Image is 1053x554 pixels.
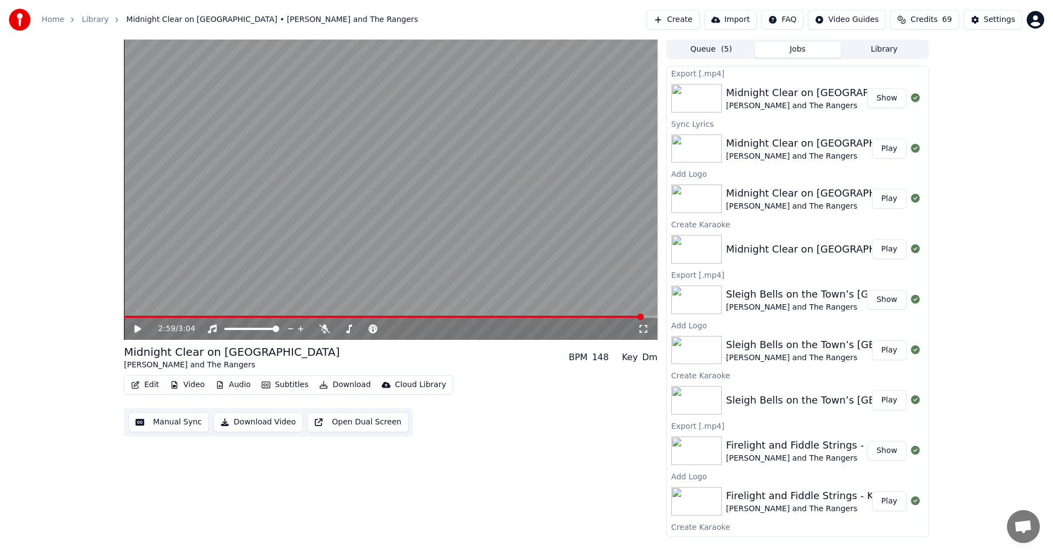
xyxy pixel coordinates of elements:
div: Create Karaoke [667,368,929,382]
div: Sync Lyrics [667,117,929,130]
button: Show [867,88,907,108]
a: Library [82,14,109,25]
div: Export [.mp4] [667,419,929,432]
span: ( 5 ) [721,44,732,55]
button: Library [841,42,927,58]
div: Create Karaoke [667,217,929,231]
button: Download Video [213,412,303,432]
div: Key [622,351,638,364]
div: Cloud Library [395,379,446,390]
div: Firelight and Fiddle Strings - Karaoke [726,438,907,453]
button: Show [867,441,907,461]
button: Jobs [755,42,841,58]
div: Midnight Clear on [GEOGRAPHIC_DATA] [124,344,339,360]
span: Midnight Clear on [GEOGRAPHIC_DATA] • [PERSON_NAME] and The Rangers [126,14,418,25]
button: Queue [668,42,755,58]
button: Subtitles [257,377,313,393]
button: Video [166,377,209,393]
button: Audio [211,377,255,393]
button: Edit [127,377,163,393]
div: [PERSON_NAME] and The Rangers [726,302,961,313]
div: Dm [642,351,658,364]
div: Settings [984,14,1015,25]
div: Firelight and Fiddle Strings - Karaoke [726,488,907,503]
button: Settings [964,10,1022,30]
div: Create Karaoke [667,520,929,533]
div: Open chat [1007,510,1040,543]
div: Sleigh Bells on the Town’s [GEOGRAPHIC_DATA] [726,337,961,352]
div: Add Logo [667,318,929,332]
div: [PERSON_NAME] and The Rangers [124,360,339,371]
div: Add Logo [667,167,929,180]
span: 2:59 [158,323,175,334]
div: [PERSON_NAME] and The Rangers [726,100,920,111]
button: Credits69 [890,10,959,30]
button: FAQ [761,10,803,30]
img: youka [9,9,31,31]
div: Export [.mp4] [667,268,929,281]
div: [PERSON_NAME] and The Rangers [726,352,961,363]
button: Video Guides [808,10,886,30]
button: Play [872,239,907,259]
div: Midnight Clear on [GEOGRAPHIC_DATA] - [GEOGRAPHIC_DATA] [726,242,1034,257]
button: Import [704,10,757,30]
a: Home [42,14,64,25]
div: Midnight Clear on [GEOGRAPHIC_DATA] [726,85,920,100]
div: BPM [569,351,587,364]
span: 3:04 [178,323,195,334]
div: [PERSON_NAME] and The Rangers [726,201,920,212]
div: 148 [592,351,609,364]
button: Play [872,189,907,209]
span: Credits [910,14,937,25]
button: Open Dual Screen [307,412,409,432]
div: Midnight Clear on [GEOGRAPHIC_DATA] [726,186,920,201]
button: Play [872,390,907,410]
button: Create [647,10,700,30]
div: [PERSON_NAME] and The Rangers [726,151,920,162]
div: Midnight Clear on [GEOGRAPHIC_DATA] [726,136,920,151]
button: Play [872,340,907,360]
div: [PERSON_NAME] and The Rangers [726,453,907,464]
button: Play [872,491,907,511]
span: 69 [942,14,952,25]
button: Manual Sync [128,412,209,432]
div: Export [.mp4] [667,66,929,80]
div: / [158,323,185,334]
button: Play [872,139,907,159]
nav: breadcrumb [42,14,418,25]
div: [PERSON_NAME] and The Rangers [726,503,907,514]
button: Download [315,377,375,393]
button: Show [867,290,907,310]
div: Sleigh Bells on the Town’s [GEOGRAPHIC_DATA] [726,287,961,302]
div: Add Logo [667,469,929,483]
